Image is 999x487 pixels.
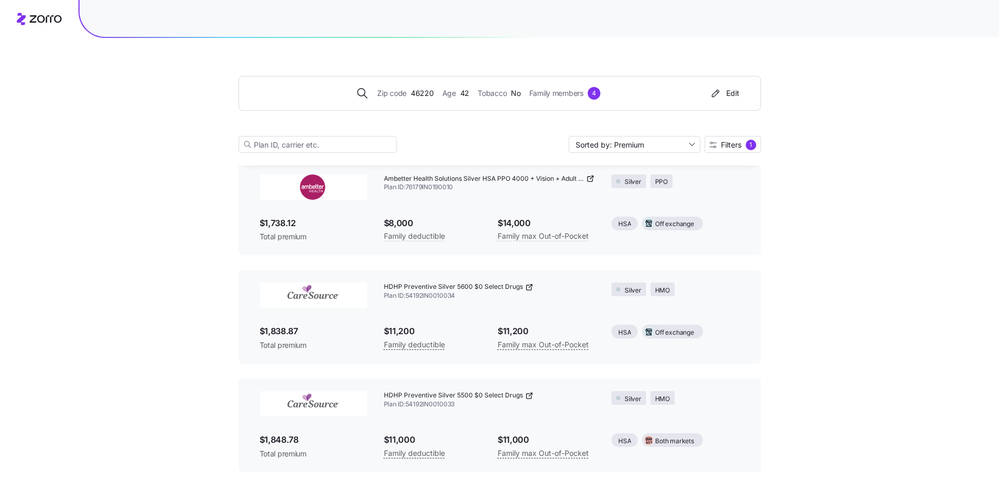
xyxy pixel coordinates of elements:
[498,338,589,351] span: Family max Out-of-Pocket
[260,433,367,446] span: $1,848.78
[705,85,744,102] button: Edit
[498,230,589,242] span: Family max Out-of-Pocket
[625,177,641,187] span: Silver
[260,283,367,308] img: CareSource
[498,433,595,446] span: $11,000
[655,394,670,404] span: HMO
[588,87,600,100] div: 4
[655,436,694,446] span: Both markets
[625,286,641,296] span: Silver
[721,141,741,149] span: Filters
[529,87,583,99] span: Family members
[511,87,520,99] span: No
[618,436,631,446] span: HSA
[260,325,367,338] span: $1,838.87
[260,340,367,350] span: Total premium
[498,325,595,338] span: $11,200
[569,136,700,153] input: Sort by
[384,391,523,400] span: HDHP Preventive Silver 5500 $0 Select Drugs
[498,217,595,230] span: $14,000
[377,87,407,99] span: Zip code
[655,328,694,338] span: Off exchange
[478,87,507,99] span: Tobacco
[618,328,631,338] span: HSA
[705,136,761,153] button: Filters1
[384,174,585,183] span: Ambetter Health Solutions Silver HSA PPO 4000 + Vision + Adult Dental
[384,291,595,300] span: Plan ID: 54192IN0010034
[384,283,523,291] span: HDHP Preventive Silver 5600 $0 Select Drugs
[625,394,641,404] span: Silver
[498,447,589,460] span: Family max Out-of-Pocket
[655,219,694,229] span: Off exchange
[260,174,367,200] img: Ambetter
[260,391,367,416] img: CareSource
[384,230,445,242] span: Family deductible
[260,217,367,230] span: $1,738.12
[442,87,456,99] span: Age
[260,231,367,242] span: Total premium
[746,140,756,150] div: 1
[239,136,397,153] input: Plan ID, carrier etc.
[384,400,595,409] span: Plan ID: 54192IN0010033
[655,177,668,187] span: PPO
[709,88,739,99] div: Edit
[655,286,670,296] span: HMO
[411,87,434,99] span: 46220
[384,433,481,446] span: $11,000
[460,87,469,99] span: 42
[384,183,595,192] span: Plan ID: 76179IN0190010
[384,217,481,230] span: $8,000
[384,447,445,460] span: Family deductible
[384,338,445,351] span: Family deductible
[384,325,481,338] span: $11,200
[618,219,631,229] span: HSA
[260,449,367,459] span: Total premium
